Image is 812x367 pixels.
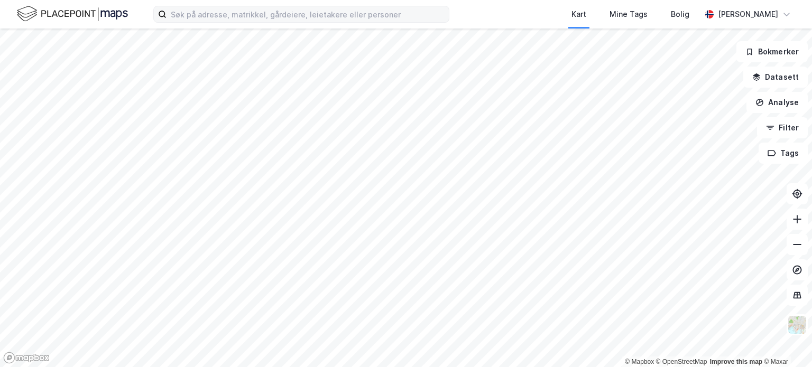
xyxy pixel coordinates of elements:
iframe: Chat Widget [759,316,812,367]
a: Improve this map [710,358,762,365]
div: Kontrollprogram for chat [759,316,812,367]
input: Søk på adresse, matrikkel, gårdeiere, leietakere eller personer [167,6,449,22]
button: Bokmerker [736,41,808,62]
button: Analyse [746,92,808,113]
img: logo.f888ab2527a4732fd821a326f86c7f29.svg [17,5,128,23]
div: Mine Tags [610,8,648,21]
button: Datasett [743,67,808,88]
a: OpenStreetMap [656,358,707,365]
a: Mapbox [625,358,654,365]
button: Tags [759,143,808,164]
div: [PERSON_NAME] [718,8,778,21]
div: Kart [571,8,586,21]
img: Z [787,315,807,335]
button: Filter [757,117,808,138]
a: Mapbox homepage [3,352,50,364]
div: Bolig [671,8,689,21]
